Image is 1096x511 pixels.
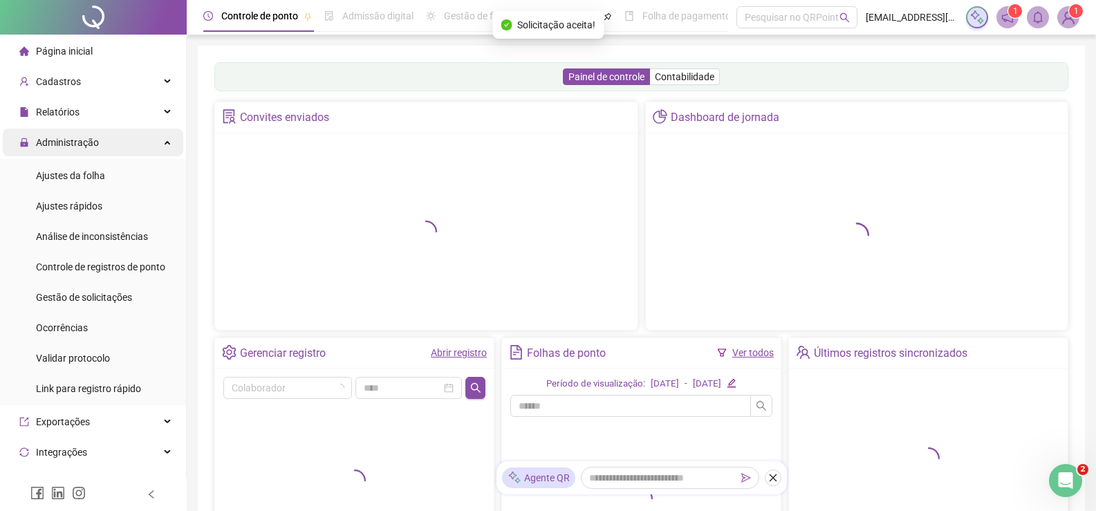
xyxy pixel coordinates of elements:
div: Convites enviados [240,106,329,129]
span: sync [19,447,29,457]
span: Painel de controle [568,71,644,82]
span: loading [336,384,344,392]
span: lock [19,138,29,147]
span: Folha de pagamento [642,10,731,21]
span: Painel do DP [544,10,598,21]
div: Agente QR [502,467,575,488]
span: pie-chart [653,109,667,124]
div: [DATE] [693,377,721,391]
span: Contabilidade [655,71,714,82]
span: clock-circle [203,11,213,21]
span: Cadastros [36,76,81,87]
span: filter [717,348,727,357]
span: edit [727,378,736,387]
span: 1 [1013,6,1018,16]
span: home [19,46,29,56]
span: Exportações [36,416,90,427]
div: Últimos registros sincronizados [814,342,967,365]
span: search [470,382,481,393]
span: team [796,345,810,360]
span: linkedin [51,486,65,500]
span: export [19,417,29,427]
span: Gestão de férias [444,10,514,21]
span: loading [918,447,940,470]
span: user-add [19,77,29,86]
span: Agente de IA [36,477,90,488]
span: facebook [30,486,44,500]
span: send [741,473,751,483]
span: Administração [36,137,99,148]
span: Link para registro rápido [36,383,141,394]
a: Abrir registro [431,347,487,358]
sup: 1 [1008,4,1022,18]
span: loading [631,487,653,510]
div: [DATE] [651,377,679,391]
span: 2 [1077,464,1088,475]
span: Página inicial [36,46,93,57]
span: Ajustes da folha [36,170,105,181]
span: Análise de inconsistências [36,231,148,242]
span: [EMAIL_ADDRESS][DOMAIN_NAME] [866,10,958,25]
span: left [147,490,156,499]
a: Ver todos [732,347,774,358]
span: loading [844,223,869,248]
span: solution [222,109,236,124]
span: Validar protocolo [36,353,110,364]
span: instagram [72,486,86,500]
img: 67588 [1058,7,1079,28]
span: notification [1001,11,1014,24]
sup: Atualize o seu contato no menu Meus Dados [1069,4,1083,18]
span: 1 [1074,6,1079,16]
span: setting [222,345,236,360]
span: file-done [324,11,334,21]
div: - [685,377,687,391]
span: loading [344,470,366,492]
span: Ocorrências [36,322,88,333]
span: book [624,11,634,21]
span: pushpin [304,12,312,21]
span: Admissão digital [342,10,414,21]
span: Integrações [36,447,87,458]
div: Período de visualização: [546,377,645,391]
span: Gestão de solicitações [36,292,132,303]
span: close [768,473,778,483]
span: sun [426,11,436,21]
span: search [839,12,850,23]
span: loading [415,221,437,243]
span: Relatórios [36,106,80,118]
span: search [756,400,767,411]
span: Solicitação aceita! [517,17,595,32]
div: Gerenciar registro [240,342,326,365]
span: file [19,107,29,117]
span: file-text [509,345,523,360]
img: sparkle-icon.fc2bf0ac1784a2077858766a79e2daf3.svg [969,10,985,25]
span: Controle de registros de ponto [36,261,165,272]
div: Dashboard de jornada [671,106,779,129]
span: check-circle [501,19,512,30]
iframe: Intercom live chat [1049,464,1082,497]
span: pushpin [604,12,612,21]
img: sparkle-icon.fc2bf0ac1784a2077858766a79e2daf3.svg [508,471,521,485]
div: Folhas de ponto [527,342,606,365]
span: Controle de ponto [221,10,298,21]
span: bell [1032,11,1044,24]
span: Ajustes rápidos [36,201,102,212]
